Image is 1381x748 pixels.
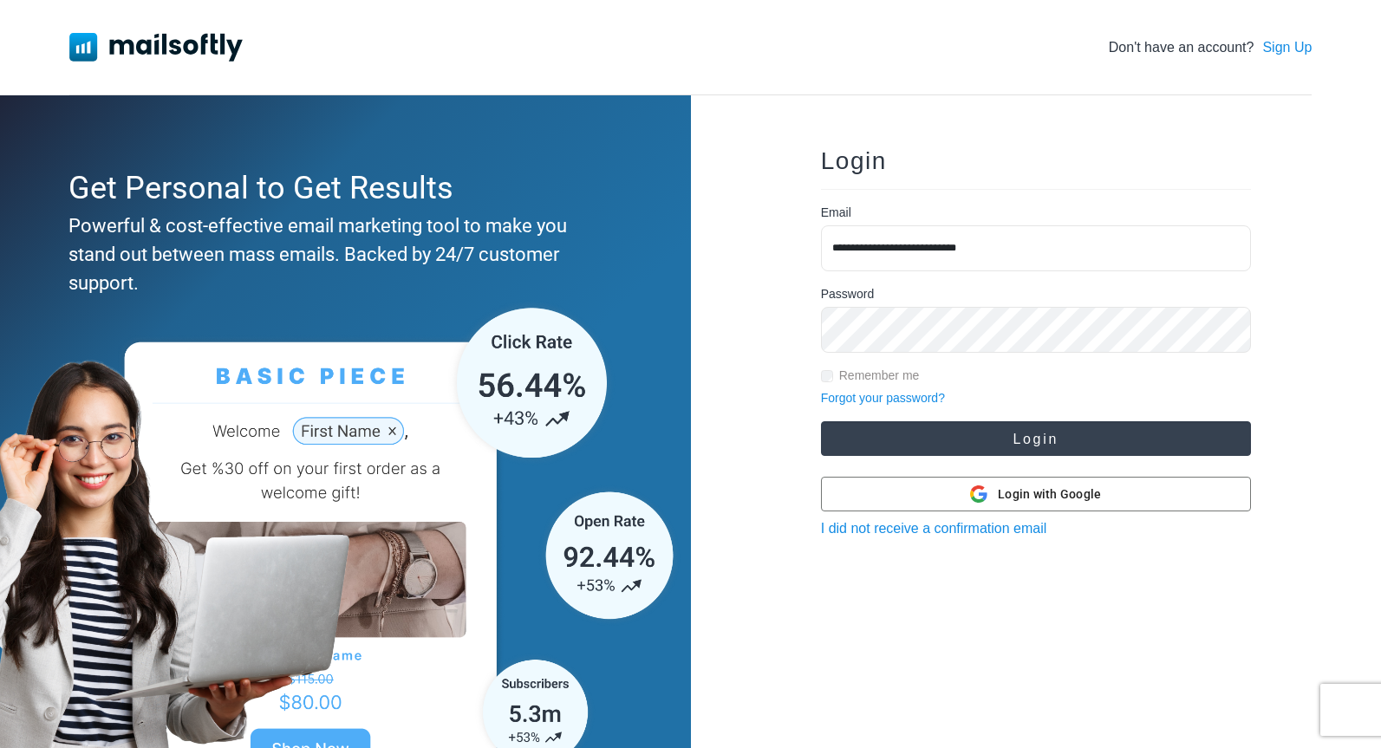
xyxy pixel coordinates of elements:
[821,477,1251,511] button: Login with Google
[821,391,945,405] a: Forgot your password?
[821,421,1251,456] button: Login
[1109,37,1313,58] div: Don't have an account?
[69,33,243,61] img: Mailsoftly
[821,147,887,174] span: Login
[821,521,1047,536] a: I did not receive a confirmation email
[1262,37,1312,58] a: Sign Up
[821,204,851,222] label: Email
[68,165,614,211] div: Get Personal to Get Results
[821,285,874,303] label: Password
[998,485,1101,504] span: Login with Google
[68,211,614,297] div: Powerful & cost-effective email marketing tool to make you stand out between mass emails. Backed ...
[839,367,920,385] label: Remember me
